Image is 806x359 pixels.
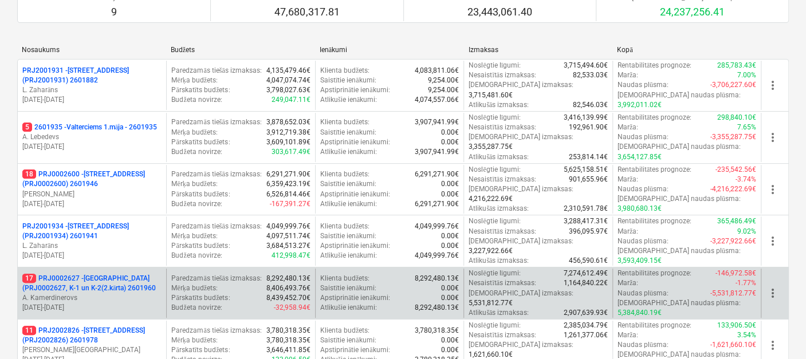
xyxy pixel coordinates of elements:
[618,142,741,152] p: [DEMOGRAPHIC_DATA] naudas plūsma :
[320,199,377,209] p: Atlikušie ienākumi :
[171,222,261,231] p: Paredzamās tiešās izmaksas :
[441,190,459,199] p: 0.00€
[266,66,310,76] p: 4,135,479.46€
[736,175,756,184] p: -3.74%
[171,303,222,313] p: Budžeta novirze :
[22,326,162,345] p: PRJ2002826 - [STREET_ADDRESS] (PRJ2002826) 2601978
[737,227,756,236] p: 9.02%
[618,123,638,132] p: Marža :
[22,190,162,199] p: [PERSON_NAME]
[469,204,529,214] p: Atlikušās izmaksas :
[22,169,162,209] div: 18PRJ0002600 -[STREET_ADDRESS](PRJ0002600) 2601946[PERSON_NAME][DATE]-[DATE]
[266,128,310,137] p: 3,912,719.38€
[717,321,756,330] p: 133,906.50€
[22,46,162,54] div: Nosaukums
[564,216,608,226] p: 3,288,417.31€
[22,169,36,179] span: 18
[320,66,369,76] p: Klienta budžets :
[266,137,310,147] p: 3,609,101.89€
[618,298,741,308] p: [DEMOGRAPHIC_DATA] naudas plūsma :
[618,278,638,288] p: Marža :
[469,100,529,110] p: Atlikušās izmaksas :
[469,113,521,123] p: Noslēgtie līgumi :
[22,222,162,261] div: PRJ2001934 -[STREET_ADDRESS] (PRJ2001934) 2601941L. Zaharāns[DATE]-[DATE]
[171,336,218,345] p: Mērķa budžets :
[749,304,806,359] iframe: Chat Widget
[266,76,310,85] p: 4,047,074.74€
[171,231,218,241] p: Mērķa budžets :
[564,321,608,330] p: 2,385,034.79€
[441,345,459,355] p: 0.00€
[171,179,218,189] p: Mērķa budžets :
[272,147,310,157] p: 303,617.49€
[618,194,741,204] p: [DEMOGRAPHIC_DATA] naudas plūsma :
[266,222,310,231] p: 4,049,999.76€
[320,95,377,105] p: Atlikušie ienākumi :
[441,293,459,303] p: 0.00€
[22,303,162,313] p: [DATE] - [DATE]
[270,199,310,209] p: -167,391.27€
[415,199,459,209] p: 6,291,271.90€
[171,326,261,336] p: Paredzamās tiešās izmaksas :
[618,100,662,110] p: 3,992,011.02€
[469,256,529,266] p: Atlikušās izmaksas :
[320,345,390,355] p: Apstiprinātie ienākumi :
[469,278,536,288] p: Nesaistītās izmaksas :
[22,142,162,152] p: [DATE] - [DATE]
[618,132,669,142] p: Naudas plūsma :
[469,194,513,204] p: 4,216,222.69€
[320,46,459,54] div: Ienākumi
[415,326,459,336] p: 3,780,318.35€
[171,117,261,127] p: Paredzamās tiešās izmaksas :
[22,132,162,142] p: A. Lebedevs
[266,283,310,293] p: 8,406,493.76€
[171,283,218,293] p: Mērķa budžets :
[469,175,536,184] p: Nesaistītās izmaksas :
[469,340,573,350] p: [DEMOGRAPHIC_DATA] izmaksas :
[266,241,310,251] p: 3,684,513.27€
[441,137,459,147] p: 0.00€
[415,222,459,231] p: 4,049,999.76€
[415,66,459,76] p: 4,083,811.06€
[766,131,780,144] span: more_vert
[715,269,756,278] p: -146,972.58€
[469,184,573,194] p: [DEMOGRAPHIC_DATA] izmaksas :
[22,123,157,132] p: 2601935 - Valterciems 1.māja - 2601935
[22,199,162,209] p: [DATE] - [DATE]
[320,293,390,303] p: Apstiprinātie ienākumi :
[22,169,162,189] p: PRJ0002600 - [STREET_ADDRESS](PRJ0002600) 2601946
[320,303,377,313] p: Atlikušie ienākumi :
[469,80,573,90] p: [DEMOGRAPHIC_DATA] izmaksas :
[467,5,532,19] p: 23,443,061.40
[569,123,608,132] p: 192,961.90€
[564,269,608,278] p: 7,274,612.49€
[441,231,459,241] p: 0.00€
[573,100,608,110] p: 82,546.03€
[103,5,126,19] p: 9
[171,128,218,137] p: Mērķa budžets :
[710,236,756,246] p: -3,227,922.66€
[618,152,662,162] p: 3,654,127.85€
[428,85,459,95] p: 9,254.00€
[469,236,573,246] p: [DEMOGRAPHIC_DATA] izmaksas :
[22,222,162,241] p: PRJ2001934 - [STREET_ADDRESS] (PRJ2001934) 2601941
[266,117,310,127] p: 3,878,652.03€
[171,147,222,157] p: Budžeta novirze :
[320,326,369,336] p: Klienta budžets :
[441,283,459,293] p: 0.00€
[415,274,459,283] p: 8,292,480.13€
[618,165,691,175] p: Rentabilitātes prognoze :
[469,61,521,70] p: Noslēgtie līgumi :
[266,169,310,179] p: 6,291,271.90€
[469,165,521,175] p: Noslēgtie līgumi :
[320,179,376,189] p: Saistītie ienākumi :
[266,293,310,303] p: 8,439,452.70€
[320,251,377,261] p: Atlikušie ienākumi :
[171,169,261,179] p: Paredzamās tiešās izmaksas :
[564,204,608,214] p: 2,310,591.78€
[631,5,753,19] p: 24,237,256.41
[266,85,310,95] p: 3,798,027.63€
[766,286,780,300] span: more_vert
[266,190,310,199] p: 6,526,814.46€
[564,330,608,340] p: 1,261,377.06€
